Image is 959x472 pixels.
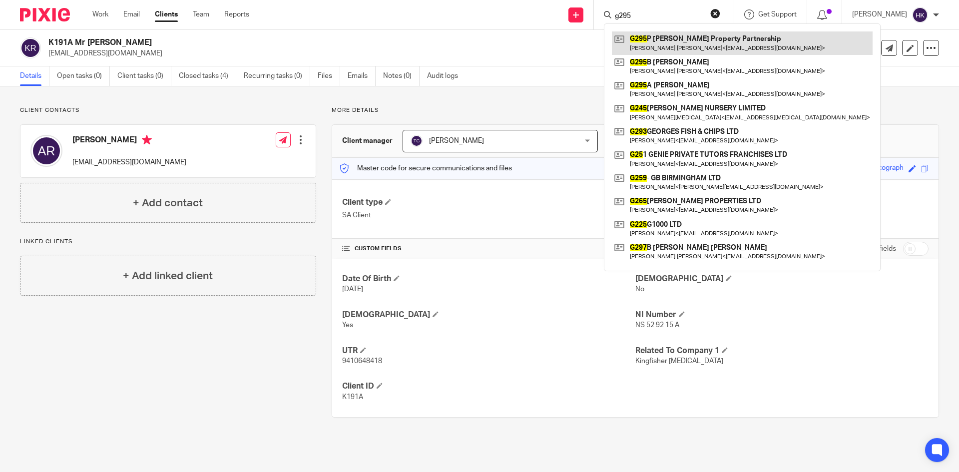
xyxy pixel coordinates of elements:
span: Kingfisher [MEDICAL_DATA] [635,358,723,365]
span: No [635,286,644,293]
p: [EMAIL_ADDRESS][DOMAIN_NAME] [48,48,803,58]
p: [PERSON_NAME] [852,9,907,19]
img: svg%3E [20,37,41,58]
a: Closed tasks (4) [179,66,236,86]
h3: Client manager [342,136,393,146]
span: [PERSON_NAME] [429,137,484,144]
h4: UTR [342,346,635,356]
i: Primary [142,135,152,145]
span: NS 52 92 15 A [635,322,679,329]
button: Clear [710,8,720,18]
img: svg%3E [411,135,423,147]
p: More details [332,106,939,114]
h4: [PERSON_NAME] [72,135,186,147]
a: Open tasks (0) [57,66,110,86]
img: Pixie [20,8,70,21]
h4: Client ID [342,381,635,392]
h4: + Add contact [133,195,203,211]
a: Work [92,9,108,19]
a: Reports [224,9,249,19]
a: Notes (0) [383,66,420,86]
h4: NI Number [635,310,929,320]
span: [DATE] [342,286,363,293]
h4: CUSTOM FIELDS [342,245,635,253]
a: Email [123,9,140,19]
a: Client tasks (0) [117,66,171,86]
p: Client contacts [20,106,316,114]
img: svg%3E [912,7,928,23]
p: SA Client [342,210,635,220]
h4: Related To Company 1 [635,346,929,356]
span: 9410648418 [342,358,382,365]
input: Search [614,12,704,21]
a: Clients [155,9,178,19]
a: Team [193,9,209,19]
h4: Client type [342,197,635,208]
span: Yes [342,322,353,329]
a: Recurring tasks (0) [244,66,310,86]
p: Linked clients [20,238,316,246]
h4: Date Of Birth [342,274,635,284]
a: Files [318,66,340,86]
a: Details [20,66,49,86]
h2: K191A Mr [PERSON_NAME] [48,37,652,48]
p: [EMAIL_ADDRESS][DOMAIN_NAME] [72,157,186,167]
span: K191A [342,394,363,401]
p: Master code for secure communications and files [340,163,512,173]
h4: [DEMOGRAPHIC_DATA] [635,274,929,284]
img: svg%3E [30,135,62,167]
span: Get Support [758,11,797,18]
a: Audit logs [427,66,466,86]
a: Emails [348,66,376,86]
h4: [DEMOGRAPHIC_DATA] [342,310,635,320]
h4: + Add linked client [123,268,213,284]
